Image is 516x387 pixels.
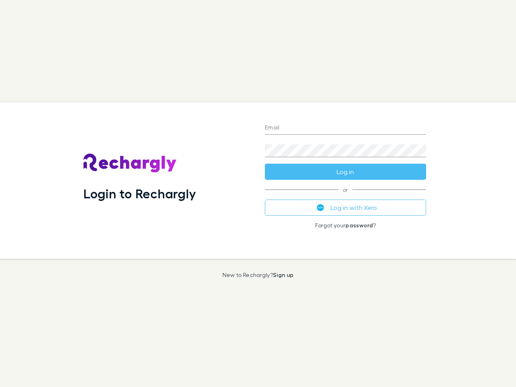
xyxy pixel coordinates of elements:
img: Rechargly's Logo [83,154,177,173]
button: Log in with Xero [265,200,426,216]
img: Xero's logo [317,204,324,211]
button: Log in [265,164,426,180]
p: New to Rechargly? [223,272,294,278]
a: Sign up [273,271,293,278]
p: Forgot your ? [265,222,426,229]
h1: Login to Rechargly [83,186,196,201]
a: password [345,222,373,229]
